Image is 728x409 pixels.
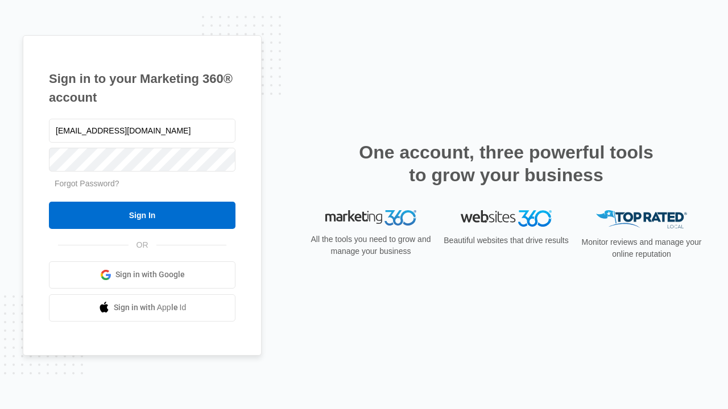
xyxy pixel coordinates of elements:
[442,235,570,247] p: Beautiful websites that drive results
[49,202,235,229] input: Sign In
[115,269,185,281] span: Sign in with Google
[578,236,705,260] p: Monitor reviews and manage your online reputation
[49,294,235,322] a: Sign in with Apple Id
[325,210,416,226] img: Marketing 360
[355,141,657,186] h2: One account, three powerful tools to grow your business
[129,239,156,251] span: OR
[596,210,687,229] img: Top Rated Local
[49,69,235,107] h1: Sign in to your Marketing 360® account
[55,179,119,188] a: Forgot Password?
[307,233,435,257] p: All the tools you need to grow and manage your business
[461,210,552,227] img: Websites 360
[114,302,187,314] span: Sign in with Apple Id
[49,261,235,289] a: Sign in with Google
[49,119,235,143] input: Email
